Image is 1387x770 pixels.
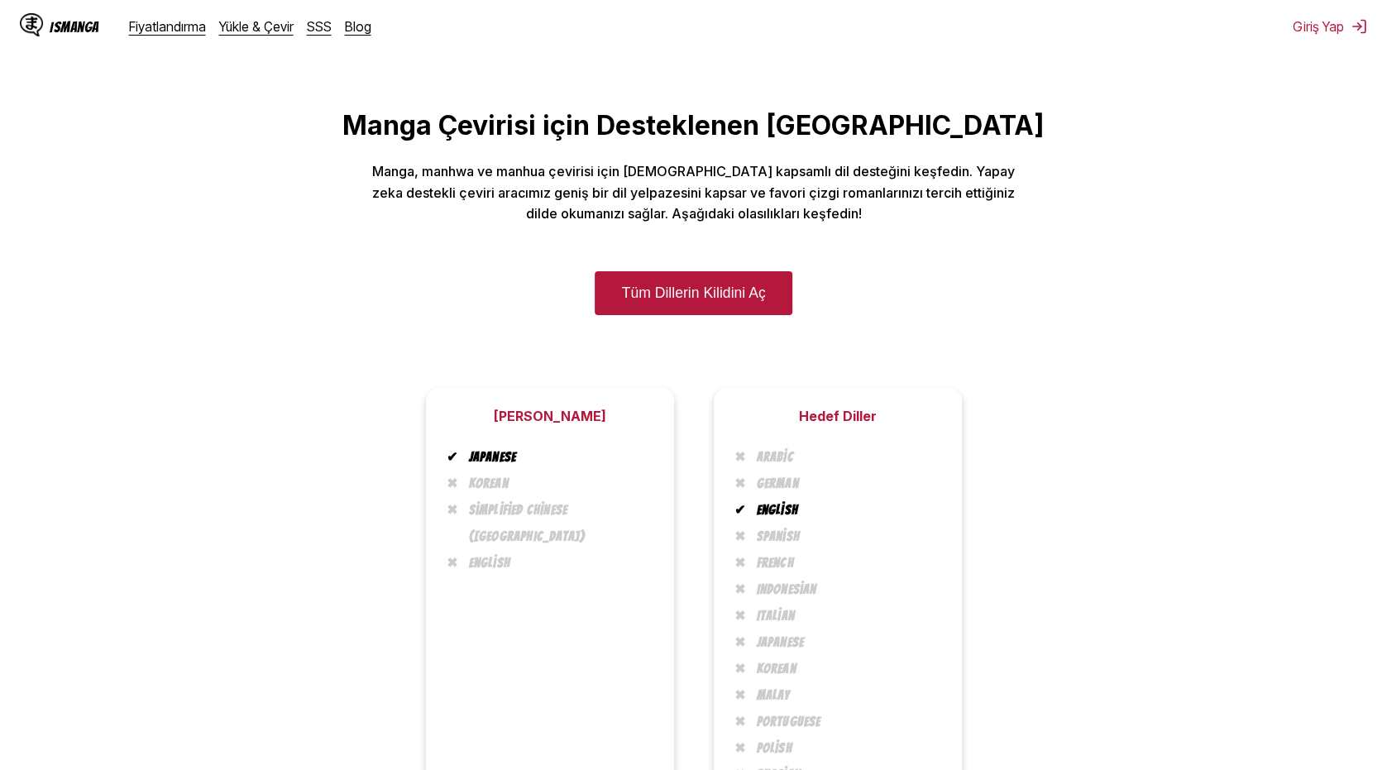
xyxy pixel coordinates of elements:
a: Yükle & Çevir [219,18,294,35]
li: Korean [459,471,654,497]
li: Japanese [747,629,942,656]
h2: [PERSON_NAME] [494,408,606,424]
img: Sign out [1351,18,1367,35]
li: Indonesian [747,576,942,603]
a: Fiyatlandırma [129,18,206,35]
li: German [747,471,942,497]
p: Manga, manhwa ve manhua çevirisi için [DEMOGRAPHIC_DATA] kapsamlı dil desteğini keşfedin. Yapay z... [363,161,1025,225]
li: Malay [747,682,942,709]
a: IsManga LogoIsManga [20,13,129,40]
div: IsManga [50,19,99,35]
li: Simplified Chinese ([GEOGRAPHIC_DATA]) [459,497,654,550]
h2: Hedef Diller [799,408,877,424]
li: Portuguese [747,709,942,735]
li: English [747,497,942,524]
button: Giriş Yap [1293,18,1367,35]
a: SSS [307,18,332,35]
a: Blog [345,18,371,35]
li: English [459,550,654,576]
li: Spanish [747,524,942,550]
li: Polish [747,735,942,762]
a: Tüm Dillerin Kilidini Aç [595,271,792,315]
h1: Manga Çevirisi için Desteklenen [GEOGRAPHIC_DATA] [13,109,1374,141]
img: IsManga Logo [20,13,43,36]
li: Arabic [747,444,942,471]
li: Italian [747,603,942,629]
li: Japanese [459,444,654,471]
li: French [747,550,942,576]
li: Korean [747,656,942,682]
